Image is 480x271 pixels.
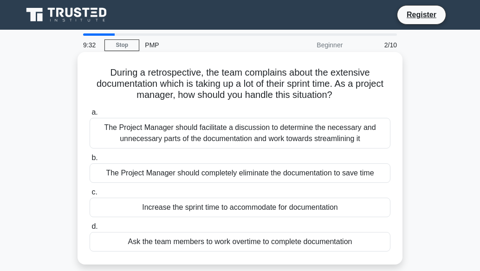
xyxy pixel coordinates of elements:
div: 2/10 [348,36,402,54]
span: d. [91,222,97,230]
span: c. [91,188,97,196]
div: PMP [139,36,267,54]
a: Stop [104,39,139,51]
h5: During a retrospective, the team complains about the extensive documentation which is taking up a... [89,67,391,101]
span: a. [91,108,97,116]
div: The Project Manager should facilitate a discussion to determine the necessary and unnecessary par... [90,118,390,148]
a: Register [401,9,442,20]
div: Increase the sprint time to accommodate for documentation [90,198,390,217]
div: Ask the team members to work overtime to complete documentation [90,232,390,252]
div: The Project Manager should completely eliminate the documentation to save time [90,163,390,183]
div: Beginner [267,36,348,54]
span: b. [91,154,97,161]
div: 9:32 [78,36,104,54]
